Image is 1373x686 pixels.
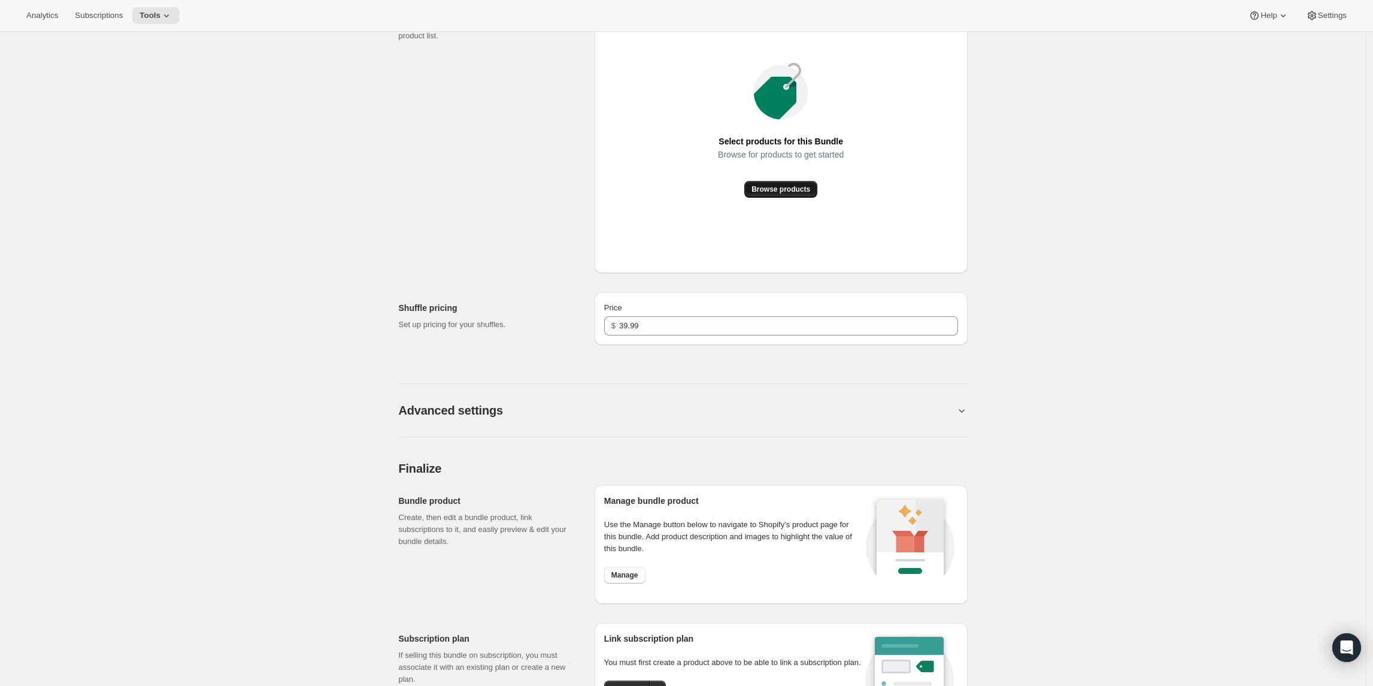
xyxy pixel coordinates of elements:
button: Manage [604,567,645,584]
p: You must first create a product above to be able to link a subscription plan. [604,657,865,669]
span: Browse for products to get started [718,146,844,163]
span: $ [611,321,616,330]
span: Select products for this Bundle [719,133,843,150]
p: Set up pricing for your shuffles. [399,319,575,331]
p: Use the Manage button below to navigate to Shopify’s product page for this bundle. Add product de... [604,519,862,555]
input: 10.00 [619,316,939,336]
button: Analytics [19,7,65,24]
div: Open Intercom Messenger [1332,633,1361,662]
button: Settings [1299,7,1354,24]
p: If selling this bundle on subscription, you must associate it with an existing plan or create a n... [399,649,575,685]
button: Tools [132,7,180,24]
span: Help [1260,11,1277,20]
h2: Finalize [399,461,968,476]
h2: Shuffle pricing [399,302,575,314]
h2: Bundle product [399,495,575,507]
span: Manage [611,570,638,580]
span: Settings [1318,11,1347,20]
p: Create, then edit a bundle product, link subscriptions to it, and easily preview & edit your bund... [399,512,575,548]
span: Browse products [751,185,810,194]
button: Advanced settings [399,403,956,418]
span: Price [604,303,622,312]
h2: Advanced settings [399,403,503,418]
h2: Link subscription plan [604,633,865,645]
span: Tools [140,11,160,20]
h2: Subscription plan [399,633,575,645]
span: Subscriptions [75,11,123,20]
button: Subscriptions [68,7,130,24]
span: Analytics [26,11,58,20]
button: Browse products [744,181,817,198]
button: Help [1241,7,1296,24]
h2: Manage bundle product [604,495,862,507]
